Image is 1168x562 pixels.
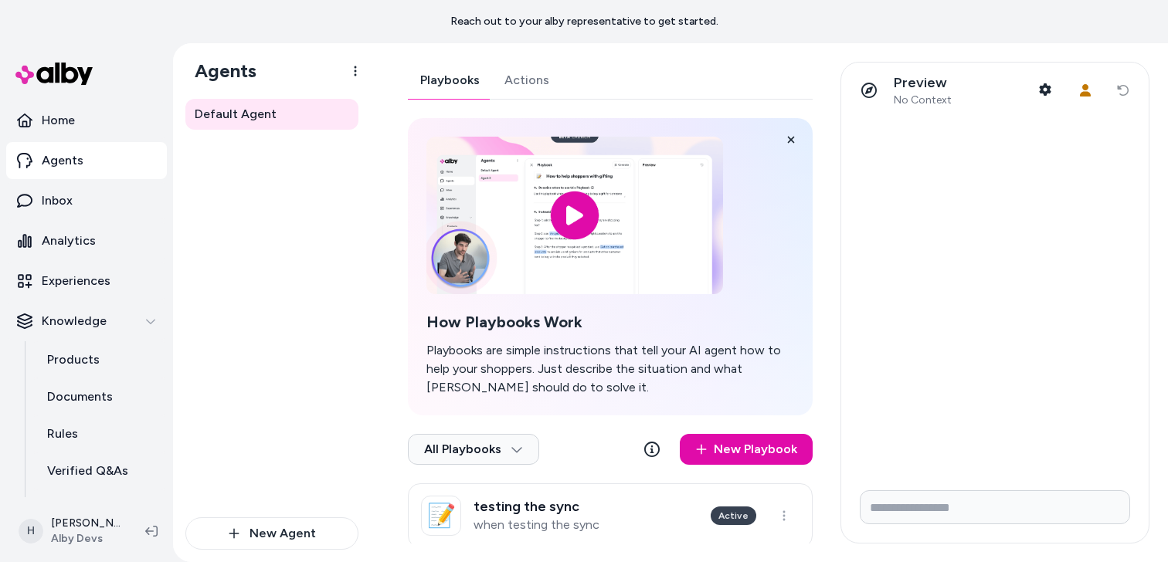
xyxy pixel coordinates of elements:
[195,105,277,124] span: Default Agent
[424,442,523,457] span: All Playbooks
[6,102,167,139] a: Home
[32,378,167,415] a: Documents
[32,452,167,489] a: Verified Q&As
[408,434,539,465] button: All Playbooks
[894,74,952,92] p: Preview
[680,434,813,465] a: New Playbook
[185,99,358,130] a: Default Agent
[474,499,599,514] h3: testing the sync
[32,341,167,378] a: Products
[492,62,562,99] a: Actions
[42,232,96,250] p: Analytics
[32,489,167,526] a: Reviews
[6,262,167,300] a: Experiences
[32,415,167,452] a: Rules
[6,303,167,340] button: Knowledge
[42,111,75,130] p: Home
[47,462,128,480] p: Verified Q&As
[408,483,813,548] a: 📝testing the syncwhen testing the syncActive
[711,506,756,525] div: Active
[47,388,113,406] p: Documents
[47,350,100,369] p: Products
[9,506,133,556] button: H[PERSON_NAME]Alby Devs
[408,62,492,99] a: Playbooks
[42,191,73,210] p: Inbox
[6,222,167,259] a: Analytics
[860,490,1130,524] input: Write your prompt here
[6,142,167,179] a: Agents
[42,272,110,290] p: Experiences
[185,517,358,550] button: New Agent
[6,182,167,219] a: Inbox
[450,14,718,29] p: Reach out to your alby representative to get started.
[474,517,599,533] p: when testing the sync
[15,63,93,85] img: alby Logo
[51,531,121,547] span: Alby Devs
[182,59,256,83] h1: Agents
[426,341,794,397] p: Playbooks are simple instructions that tell your AI agent how to help your shoppers. Just describ...
[421,496,461,536] div: 📝
[426,313,794,332] h2: How Playbooks Work
[47,425,78,443] p: Rules
[894,93,952,107] span: No Context
[42,151,83,170] p: Agents
[19,519,43,543] span: H
[42,312,107,330] p: Knowledge
[51,516,121,531] p: [PERSON_NAME]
